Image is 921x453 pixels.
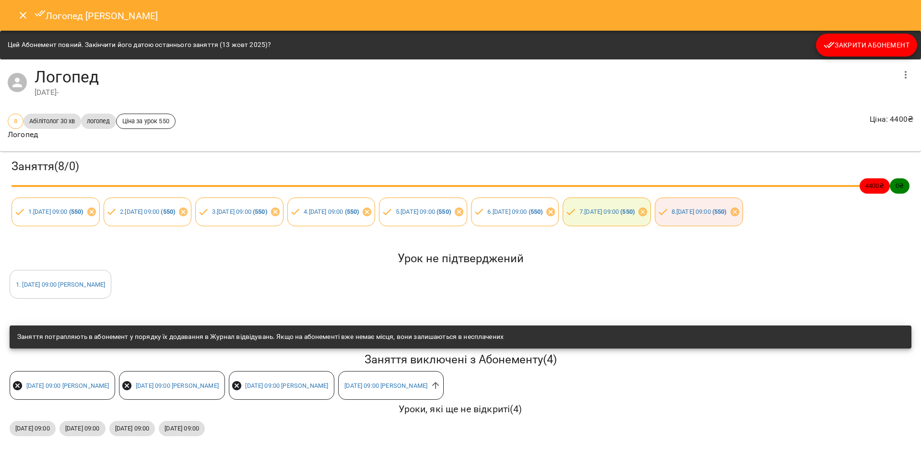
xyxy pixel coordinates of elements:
[672,208,727,215] a: 8.[DATE] 09:00 (550)
[287,197,376,226] div: 4.[DATE] 09:00 (550)
[195,197,283,226] div: 3.[DATE] 09:00 (550)
[12,4,35,27] button: Close
[824,39,909,51] span: Закрити Абонемент
[620,208,635,215] b: ( 550 )
[120,208,175,215] a: 2.[DATE] 09:00 (550)
[529,208,543,215] b: ( 550 )
[345,208,359,215] b: ( 550 )
[870,114,913,125] p: Ціна : 4400 ₴
[12,159,909,174] h3: Заняття ( 8 / 0 )
[10,352,911,367] h5: Заняття виключені з Абонементу ( 4 )
[69,208,83,215] b: ( 550 )
[379,197,467,226] div: 5.[DATE] 09:00 (550)
[338,371,444,400] div: [DATE] 09:00 [PERSON_NAME]
[17,328,504,346] div: Заняття потрапляють в абонемент у порядку їх додавання в Журнал відвідувань. Якщо на абонементі в...
[35,87,894,98] div: [DATE] -
[159,424,205,433] span: [DATE] 09:00
[890,181,909,190] span: 0 ₴
[16,281,105,288] a: 1. [DATE] 09:00 [PERSON_NAME]
[655,197,743,226] div: 8.[DATE] 09:00 (550)
[437,208,451,215] b: ( 550 )
[816,34,917,57] button: Закрити Абонемент
[396,208,451,215] a: 5.[DATE] 09:00 (550)
[304,208,359,215] a: 4.[DATE] 09:00 (550)
[487,208,543,215] a: 6.[DATE] 09:00 (550)
[712,208,727,215] b: ( 550 )
[8,116,23,126] span: 8
[136,382,219,389] a: [DATE] 09:00 [PERSON_NAME]
[344,382,427,389] a: [DATE] 09:00 [PERSON_NAME]
[35,67,894,87] h4: Логопед
[579,208,635,215] a: 7.[DATE] 09:00 (550)
[563,197,651,226] div: 7.[DATE] 09:00 (550)
[109,424,155,433] span: [DATE] 09:00
[10,402,911,417] h6: Уроки, які ще не відкриті ( 4 )
[245,382,328,389] a: [DATE] 09:00 [PERSON_NAME]
[471,197,559,226] div: 6.[DATE] 09:00 (550)
[28,208,83,215] a: 1.[DATE] 09:00 (550)
[212,208,267,215] a: 3.[DATE] 09:00 (550)
[161,208,175,215] b: ( 550 )
[253,208,267,215] b: ( 550 )
[117,116,175,126] span: Ціна за урок 550
[8,129,176,140] p: Логопед
[81,116,116,126] span: логопед
[35,8,158,23] h6: Логопед [PERSON_NAME]
[10,251,911,266] h5: Урок не підтверджений
[59,424,106,433] span: [DATE] 09:00
[12,197,100,226] div: 1.[DATE] 09:00 (550)
[10,424,56,433] span: [DATE] 09:00
[26,382,109,389] a: [DATE] 09:00 [PERSON_NAME]
[24,116,81,126] span: Абілітолог 30 хв
[8,36,271,54] div: Цей Абонемент повний. Закінчити його датою останнього заняття (13 жовт 2025)?
[104,197,192,226] div: 2.[DATE] 09:00 (550)
[860,181,890,190] span: 4400 ₴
